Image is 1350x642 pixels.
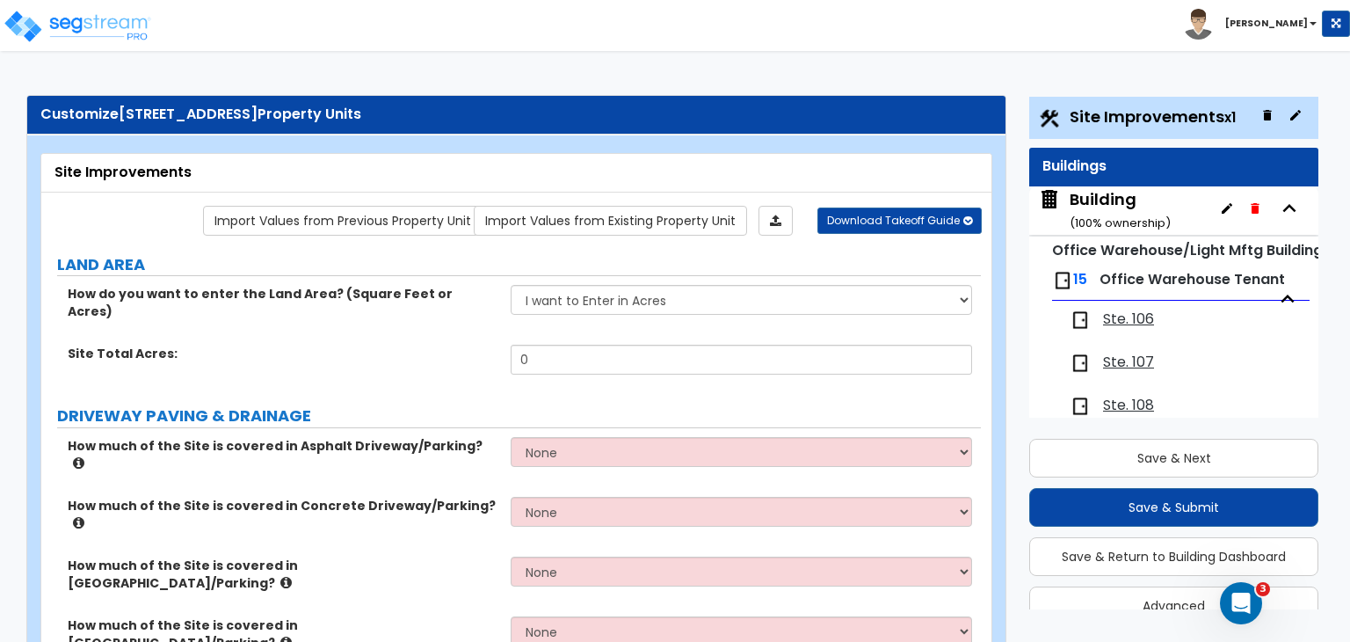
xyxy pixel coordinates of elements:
button: Download Takeoff Guide [817,208,982,234]
button: Save & Return to Building Dashboard [1029,537,1318,576]
span: Site Improvements [1070,106,1236,128]
img: door.png [1070,310,1091,331]
i: click for more info! [280,576,292,589]
img: door.png [1052,270,1073,291]
label: How much of the Site is covered in Asphalt Driveway/Parking? [68,437,497,472]
div: Building [1070,188,1171,233]
small: x1 [1224,108,1236,127]
span: Ste. 108 [1103,396,1154,416]
b: [PERSON_NAME] [1225,17,1308,30]
div: Site Improvements [54,163,978,183]
img: door.png [1070,396,1091,417]
img: building.svg [1038,188,1061,211]
small: Office Warehouse/Light Mftg Building [1052,240,1323,260]
label: DRIVEWAY PAVING & DRAINAGE [57,405,981,427]
button: Save & Submit [1029,488,1318,527]
a: Import the dynamic attributes value through Excel sheet [758,206,793,236]
div: Customize Property Units [40,105,992,125]
span: 3 [1256,582,1270,596]
button: Advanced [1029,587,1318,625]
div: Buildings [1042,157,1305,177]
span: Ste. 107 [1103,353,1154,373]
span: Download Takeoff Guide [827,213,960,228]
img: door.png [1070,353,1091,374]
span: Building [1038,188,1171,233]
a: Import the dynamic attribute values from existing properties. [474,206,747,236]
span: Office Warehouse Tenant [1100,269,1285,289]
small: ( 100 % ownership) [1070,215,1171,231]
span: 15 [1073,269,1087,289]
iframe: Intercom live chat [1220,582,1262,624]
label: Site Total Acres: [68,345,497,362]
img: logo_pro_r.png [3,9,152,44]
a: Import the dynamic attribute values from previous properties. [203,206,483,236]
label: How much of the Site is covered in Concrete Driveway/Parking? [68,497,497,532]
label: How do you want to enter the Land Area? (Square Feet or Acres) [68,285,497,320]
span: [STREET_ADDRESS] [119,104,258,124]
label: LAND AREA [57,253,981,276]
img: avatar.png [1183,9,1214,40]
label: How much of the Site is covered in [GEOGRAPHIC_DATA]/Parking? [68,557,497,592]
i: click for more info! [73,516,84,529]
img: Construction.png [1038,107,1061,130]
span: Ste. 106 [1103,310,1154,330]
button: Save & Next [1029,439,1318,478]
i: click for more info! [73,456,84,470]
